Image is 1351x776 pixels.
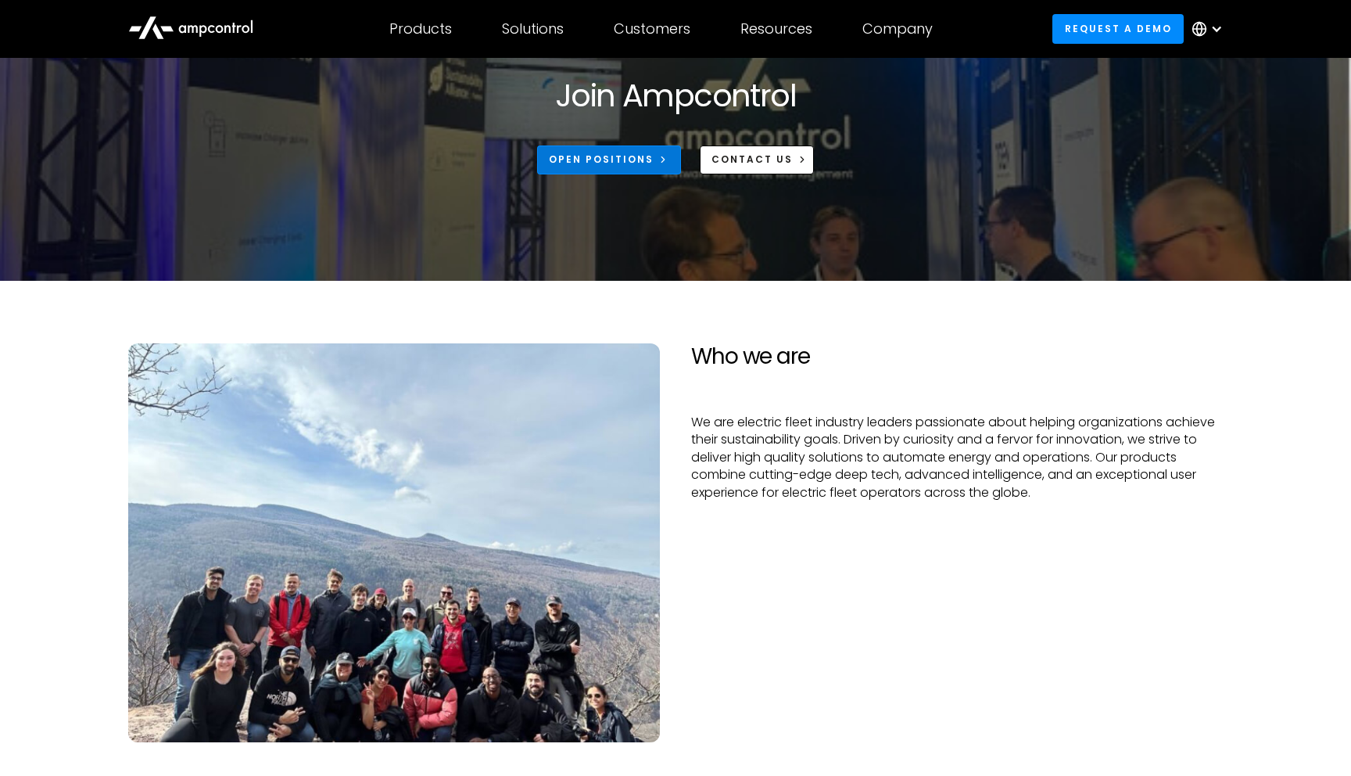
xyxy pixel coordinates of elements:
[700,145,815,174] a: CONTACT US
[691,414,1223,501] p: We are electric fleet industry leaders passionate about helping organizations achieve their susta...
[862,20,933,38] div: Company
[740,20,812,38] div: Resources
[549,153,654,167] div: Open Positions
[555,77,796,114] h1: Join Ampcontrol
[614,20,690,38] div: Customers
[502,20,564,38] div: Solutions
[389,20,452,38] div: Products
[711,153,793,167] div: CONTACT US
[1052,14,1184,43] a: Request a demo
[691,343,1223,370] h2: Who we are
[537,145,681,174] a: Open Positions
